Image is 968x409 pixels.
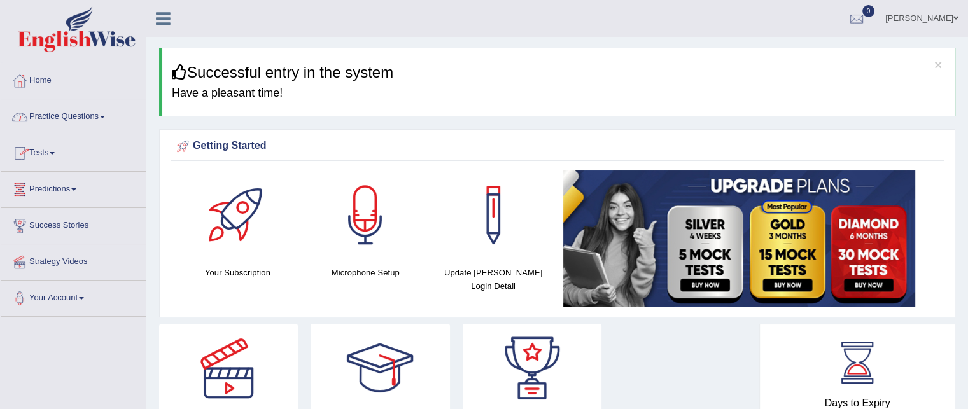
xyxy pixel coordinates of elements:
h4: Update [PERSON_NAME] Login Detail [436,266,551,293]
a: Practice Questions [1,99,146,131]
h4: Days to Expiry [774,398,941,409]
img: small5.jpg [563,170,915,307]
a: Strategy Videos [1,244,146,276]
button: × [934,58,942,71]
div: Getting Started [174,137,941,156]
h4: Microphone Setup [308,266,423,279]
a: Success Stories [1,208,146,240]
a: Tests [1,135,146,167]
span: 0 [862,5,875,17]
a: Home [1,63,146,95]
h4: Have a pleasant time! [172,87,945,100]
h4: Your Subscription [180,266,295,279]
a: Your Account [1,281,146,312]
a: Predictions [1,172,146,204]
h3: Successful entry in the system [172,64,945,81]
